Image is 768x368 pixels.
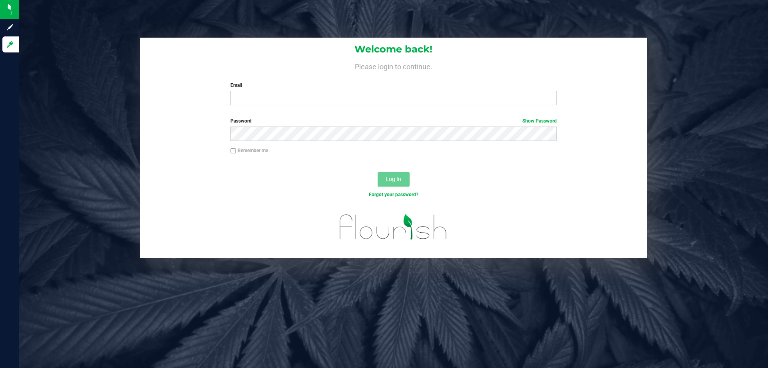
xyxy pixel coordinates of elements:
[140,44,647,54] h1: Welcome back!
[522,118,557,124] a: Show Password
[386,176,401,182] span: Log In
[6,40,14,48] inline-svg: Log in
[230,148,236,154] input: Remember me
[6,23,14,31] inline-svg: Sign up
[378,172,410,187] button: Log In
[230,82,556,89] label: Email
[140,61,647,70] h4: Please login to continue.
[330,207,457,247] img: flourish_logo.svg
[230,118,252,124] span: Password
[369,192,418,197] a: Forgot your password?
[230,147,268,154] label: Remember me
